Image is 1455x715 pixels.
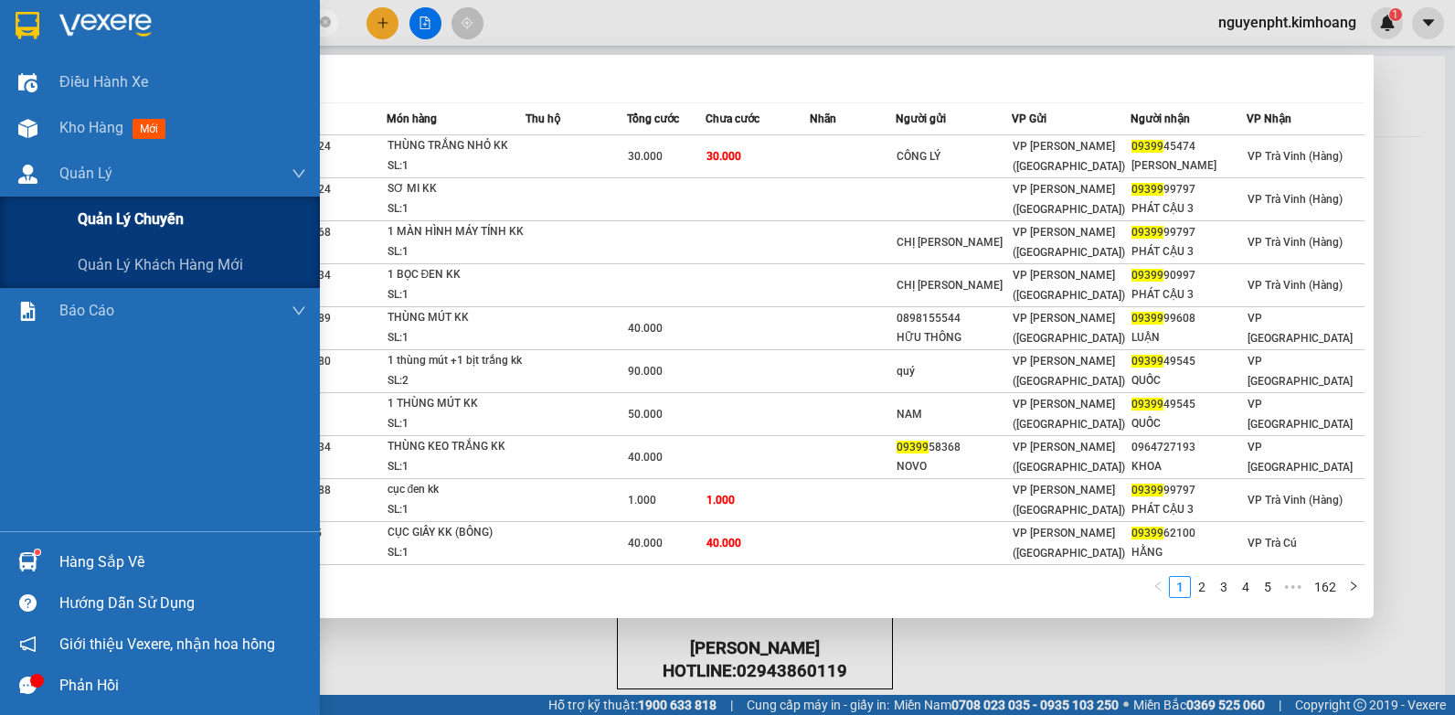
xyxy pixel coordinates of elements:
[1131,183,1163,196] span: 09399
[897,362,1011,381] div: quý
[1248,355,1353,388] span: VP [GEOGRAPHIC_DATA]
[1248,398,1353,431] span: VP [GEOGRAPHIC_DATA]
[1309,577,1342,597] a: 162
[1131,140,1163,153] span: 09399
[1213,576,1235,598] li: 3
[1131,438,1246,457] div: 0964727193
[18,165,37,184] img: warehouse-icon
[706,150,741,163] span: 30.000
[59,590,306,617] div: Hướng dẫn sử dụng
[388,437,525,457] div: THÙNG KEO TRẮNG KK
[897,438,1011,457] div: 58368
[387,112,437,125] span: Món hàng
[526,112,560,125] span: Thu hộ
[706,494,735,507] span: 1.000
[320,15,331,32] span: close-circle
[1013,183,1125,216] span: VP [PERSON_NAME] ([GEOGRAPHIC_DATA])
[7,99,122,116] span: 0329986952 -
[897,405,1011,424] div: NAM
[1308,576,1343,598] li: 162
[1192,577,1212,597] a: 2
[1248,150,1343,163] span: VP Trà Vinh (Hàng)
[18,119,37,138] img: warehouse-icon
[1013,226,1125,259] span: VP [PERSON_NAME] ([GEOGRAPHIC_DATA])
[98,99,122,116] span: hoà
[388,394,525,414] div: 1 THÙNG MÚT KK
[1131,309,1246,328] div: 99608
[388,308,525,328] div: THÙNG MÚT KK
[897,276,1011,295] div: CHỊ [PERSON_NAME]
[1248,312,1353,345] span: VP [GEOGRAPHIC_DATA]
[388,199,525,219] div: SL: 1
[1013,484,1125,517] span: VP [PERSON_NAME] ([GEOGRAPHIC_DATA])
[1248,494,1343,507] span: VP Trà Vinh (Hàng)
[1013,269,1125,302] span: VP [PERSON_NAME] ([GEOGRAPHIC_DATA])
[388,136,525,156] div: THÙNG TRẮNG NHỎ KK
[1131,112,1190,125] span: Người nhận
[1131,223,1246,242] div: 99797
[1248,279,1343,292] span: VP Trà Vinh (Hàng)
[1131,137,1246,156] div: 45474
[7,36,267,53] p: GỬI:
[1248,537,1297,550] span: VP Trà Cú
[897,328,1011,347] div: HỮU THÔNG
[18,552,37,571] img: warehouse-icon
[1013,527,1125,560] span: VP [PERSON_NAME] ([GEOGRAPHIC_DATA])
[388,414,525,434] div: SL: 1
[628,322,663,335] span: 40.000
[1191,576,1213,598] li: 2
[1170,577,1190,597] a: 1
[1131,527,1163,539] span: 09399
[1131,285,1246,304] div: PHÁT CẬU 3
[1248,193,1343,206] span: VP Trà Vinh (Hàng)
[1013,140,1125,173] span: VP [PERSON_NAME] ([GEOGRAPHIC_DATA])
[1131,395,1246,414] div: 49545
[388,265,525,285] div: 1 BỌC ĐEN KK
[1131,180,1246,199] div: 99797
[1131,500,1246,519] div: PHÁT CẬU 3
[388,179,525,199] div: SƠ MI KK
[627,112,679,125] span: Tổng cước
[1279,576,1308,598] li: Next 5 Pages
[1131,156,1246,176] div: [PERSON_NAME]
[388,523,525,543] div: CỤC GIẤY KK (BÔNG)
[388,285,525,305] div: SL: 1
[896,112,946,125] span: Người gửi
[1169,576,1191,598] li: 1
[59,119,123,136] span: Kho hàng
[1131,371,1246,390] div: QUỐC
[628,451,663,464] span: 40.000
[388,156,525,176] div: SL: 1
[1131,312,1163,325] span: 09399
[292,166,306,181] span: down
[59,633,275,656] span: Giới thiệu Vexere, nhận hoa hồng
[1343,576,1365,598] button: right
[388,222,525,242] div: 1 MÀN HÌNH MÁY TÍNH KK
[1131,524,1246,543] div: 62100
[1131,543,1246,562] div: HẰNG
[1348,581,1359,592] span: right
[59,162,112,185] span: Quản Lý
[897,309,1011,328] div: 0898155544
[18,302,37,321] img: solution-icon
[706,112,759,125] span: Chưa cước
[19,677,37,694] span: message
[1012,112,1046,125] span: VP Gửi
[1013,355,1125,388] span: VP [PERSON_NAME] ([GEOGRAPHIC_DATA])
[16,12,39,39] img: logo-vxr
[1131,355,1163,368] span: 09399
[35,550,40,555] sup: 1
[7,119,44,136] span: GIAO:
[59,672,306,699] div: Phản hồi
[7,61,267,96] p: NHẬN:
[59,70,148,93] span: Điều hành xe
[78,253,243,276] span: Quản lý khách hàng mới
[628,494,656,507] span: 1.000
[1147,576,1169,598] li: Previous Page
[897,233,1011,252] div: CHỊ [PERSON_NAME]
[1248,441,1353,474] span: VP [GEOGRAPHIC_DATA]
[1248,236,1343,249] span: VP Trà Vinh (Hàng)
[388,480,525,500] div: cục đen kk
[897,441,929,454] span: 09399
[897,457,1011,476] div: NOVO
